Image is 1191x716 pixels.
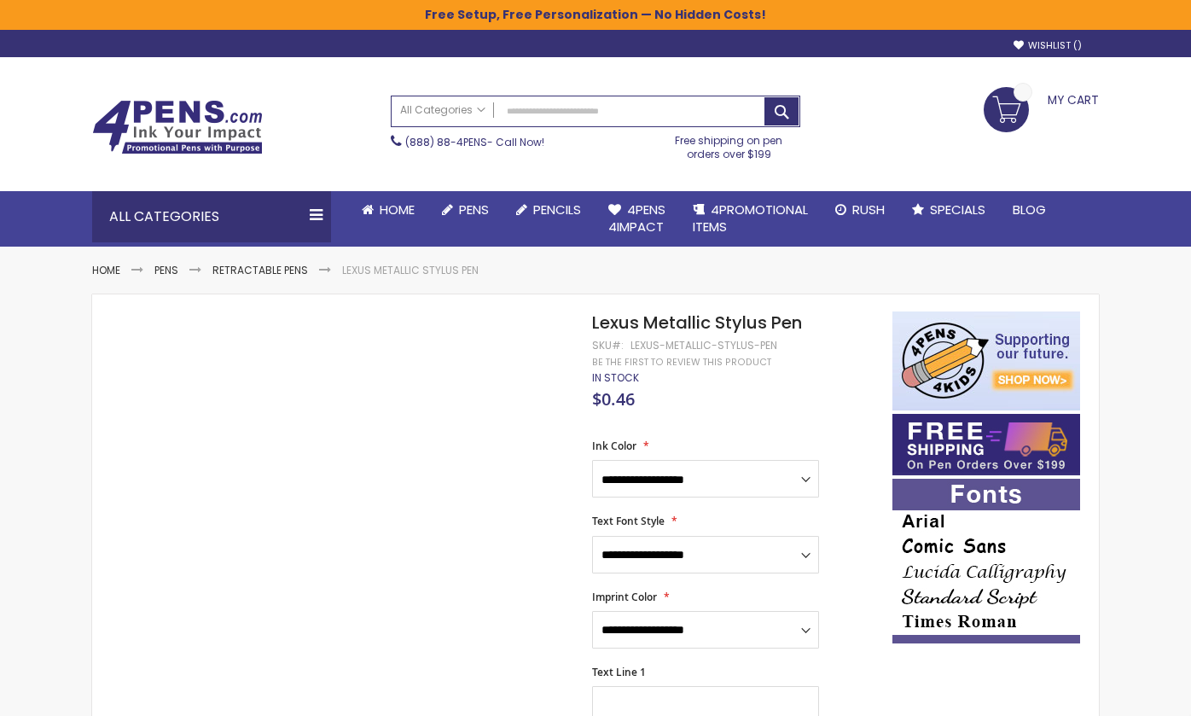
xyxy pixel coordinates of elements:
span: Pencils [533,201,581,218]
a: Home [92,263,120,277]
a: All Categories [392,96,494,125]
a: Pencils [503,191,595,229]
a: Retractable Pens [212,263,308,277]
li: Lexus Metallic Stylus Pen [342,264,479,277]
a: Pens [428,191,503,229]
span: 4PROMOTIONAL ITEMS [693,201,808,236]
img: 4pens 4 kids [892,311,1080,410]
div: Free shipping on pen orders over $199 [658,127,801,161]
img: Free shipping on orders over $199 [892,414,1080,475]
a: Pens [154,263,178,277]
span: Imprint Color [592,590,657,604]
span: 4Pens 4impact [608,201,665,236]
span: $0.46 [592,387,635,410]
a: 4PROMOTIONALITEMS [679,191,822,247]
span: All Categories [400,103,485,117]
span: - Call Now! [405,135,544,149]
span: Blog [1013,201,1046,218]
span: Lexus Metallic Stylus Pen [592,311,802,335]
div: All Categories [92,191,331,242]
span: Text Font Style [592,514,665,528]
span: Pens [459,201,489,218]
a: Rush [822,191,898,229]
div: Lexus-Metallic-Stylus-Pen [630,339,777,352]
span: Text Line 1 [592,665,646,679]
span: Rush [852,201,885,218]
strong: SKU [592,338,624,352]
span: Home [380,201,415,218]
img: font-personalization-examples [892,479,1080,643]
span: In stock [592,370,639,385]
span: Specials [930,201,985,218]
a: 4Pens4impact [595,191,679,247]
div: Availability [592,371,639,385]
span: Ink Color [592,439,636,453]
a: Home [348,191,428,229]
a: Blog [999,191,1060,229]
a: Specials [898,191,999,229]
a: Wishlist [1014,39,1082,52]
a: (888) 88-4PENS [405,135,487,149]
img: 4Pens Custom Pens and Promotional Products [92,100,263,154]
a: Be the first to review this product [592,356,771,369]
